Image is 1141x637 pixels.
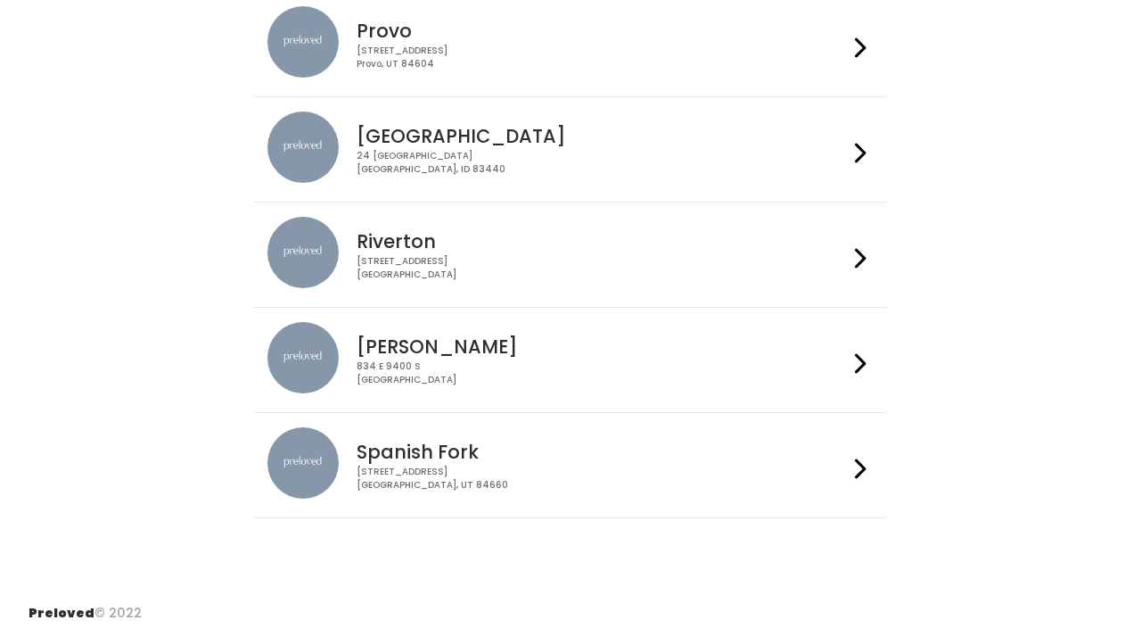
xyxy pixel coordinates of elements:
div: [STREET_ADDRESS] [GEOGRAPHIC_DATA] [357,255,847,281]
a: preloved location [GEOGRAPHIC_DATA] 24 [GEOGRAPHIC_DATA][GEOGRAPHIC_DATA], ID 83440 [267,112,873,187]
div: [STREET_ADDRESS] Provo, UT 84604 [357,45,847,70]
div: 24 [GEOGRAPHIC_DATA] [GEOGRAPHIC_DATA], ID 83440 [357,150,847,176]
div: 834 E 9400 S [GEOGRAPHIC_DATA] [357,360,847,386]
img: preloved location [267,427,339,499]
a: preloved location Riverton [STREET_ADDRESS][GEOGRAPHIC_DATA] [267,217,873,293]
span: Preloved [29,604,94,622]
img: preloved location [267,112,339,183]
div: © 2022 [29,590,142,623]
h4: [GEOGRAPHIC_DATA] [357,126,847,146]
h4: Provo [357,21,847,41]
div: [STREET_ADDRESS] [GEOGRAPHIC_DATA], UT 84660 [357,466,847,492]
img: preloved location [267,6,339,78]
h4: Spanish Fork [357,442,847,462]
a: preloved location Provo [STREET_ADDRESS]Provo, UT 84604 [267,6,873,82]
a: preloved location [PERSON_NAME] 834 E 9400 S[GEOGRAPHIC_DATA] [267,322,873,398]
h4: Riverton [357,231,847,252]
img: preloved location [267,322,339,393]
h4: [PERSON_NAME] [357,336,847,357]
a: preloved location Spanish Fork [STREET_ADDRESS][GEOGRAPHIC_DATA], UT 84660 [267,427,873,503]
img: preloved location [267,217,339,288]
